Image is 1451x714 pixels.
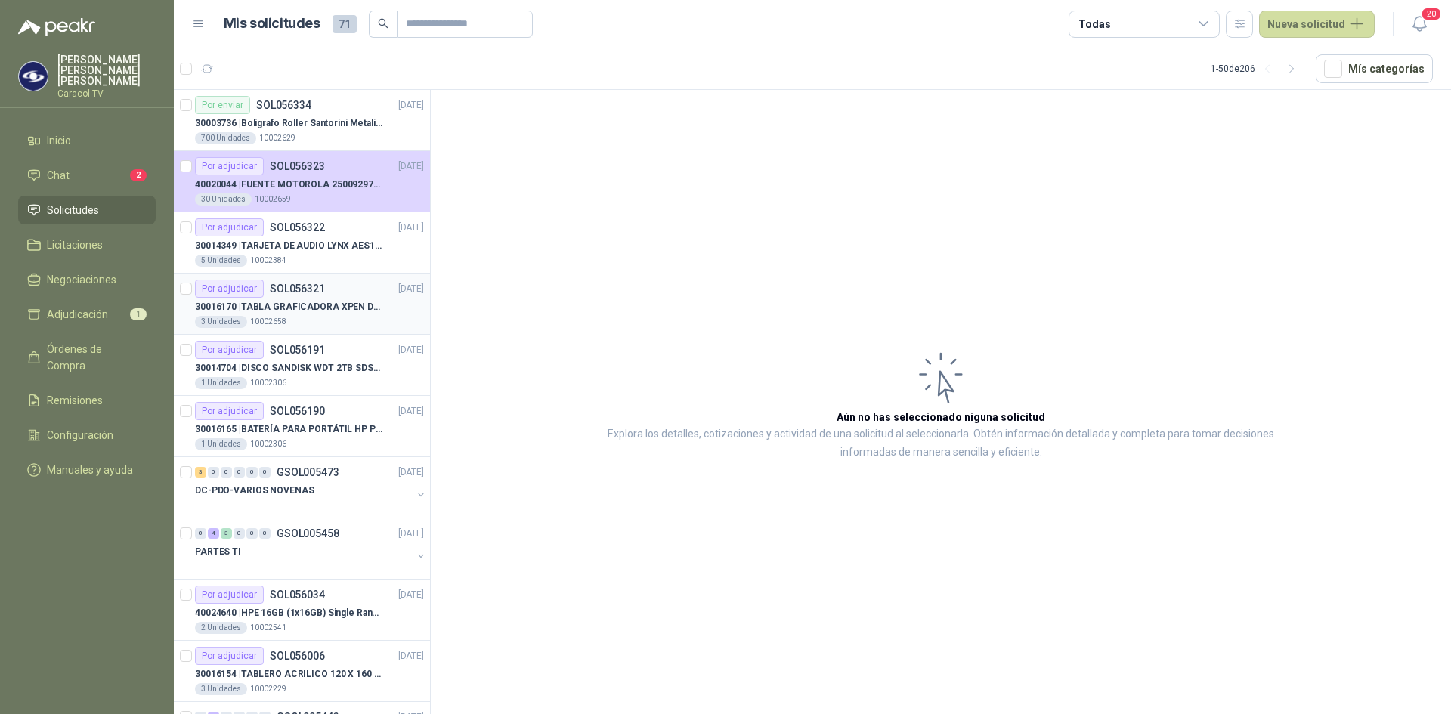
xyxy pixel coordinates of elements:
[195,132,256,144] div: 700 Unidades
[195,361,383,376] p: 30014704 | DISCO SANDISK WDT 2TB SDSSDE61-2T00-G25 BATERÍA PARA PORTÁTIL HP PROBOOK 430 G8
[195,647,264,665] div: Por adjudicar
[259,132,295,144] p: 10002629
[195,586,264,604] div: Por adjudicar
[208,467,219,478] div: 0
[174,641,430,702] a: Por adjudicarSOL056006[DATE] 30016154 |TABLERO ACRILICO 120 X 160 CON RUEDAS3 Unidades10002229
[47,132,71,149] span: Inicio
[195,116,383,131] p: 30003736 | Bolígrafo Roller Santorini Metalizado COLOR MORADO 1logo
[270,283,325,294] p: SOL056321
[19,62,48,91] img: Company Logo
[333,15,357,33] span: 71
[47,341,141,374] span: Órdenes de Compra
[246,528,258,539] div: 0
[18,300,156,329] a: Adjudicación1
[250,683,286,695] p: 10002229
[195,178,383,192] p: 40020044 | FUENTE MOTOROLA 25009297001 PARA EP450
[174,212,430,274] a: Por adjudicarSOL056322[DATE] 30014349 |TARJETA DE AUDIO LYNX AES16E AES/EBU PCI5 Unidades10002384
[270,161,325,172] p: SOL056323
[18,161,156,190] a: Chat2
[18,230,156,259] a: Licitaciones
[18,421,156,450] a: Configuración
[195,255,247,267] div: 5 Unidades
[259,467,271,478] div: 0
[250,255,286,267] p: 10002384
[195,377,247,389] div: 1 Unidades
[174,580,430,641] a: Por adjudicarSOL056034[DATE] 40024640 |HPE 16GB (1x16GB) Single Rank x4 DDR4-24002 Unidades10002541
[47,306,108,323] span: Adjudicación
[195,683,247,695] div: 3 Unidades
[195,545,241,559] p: PARTES TI
[398,649,424,663] p: [DATE]
[398,404,424,419] p: [DATE]
[270,651,325,661] p: SOL056006
[398,527,424,541] p: [DATE]
[250,316,286,328] p: 10002658
[47,202,99,218] span: Solicitudes
[195,422,383,437] p: 30016165 | BATERÍA PARA PORTÁTIL HP PROBOOK 430 G8
[398,221,424,235] p: [DATE]
[250,377,286,389] p: 10002306
[130,169,147,181] span: 2
[195,402,264,420] div: Por adjudicar
[255,193,291,206] p: 10002659
[270,345,325,355] p: SOL056191
[195,300,383,314] p: 30016170 | TABLA GRAFICADORA XPEN DECO MINI 7
[398,282,424,296] p: [DATE]
[398,343,424,357] p: [DATE]
[18,386,156,415] a: Remisiones
[195,467,206,478] div: 3
[259,528,271,539] div: 0
[195,218,264,236] div: Por adjudicar
[18,335,156,380] a: Órdenes de Compra
[270,406,325,416] p: SOL056190
[195,606,383,620] p: 40024640 | HPE 16GB (1x16GB) Single Rank x4 DDR4-2400
[1421,7,1442,21] span: 20
[130,308,147,320] span: 1
[1316,54,1433,83] button: Mís categorías
[195,438,247,450] div: 1 Unidades
[174,396,430,457] a: Por adjudicarSOL056190[DATE] 30016165 |BATERÍA PARA PORTÁTIL HP PROBOOK 430 G81 Unidades10002306
[195,341,264,359] div: Por adjudicar
[837,409,1045,425] h3: Aún no has seleccionado niguna solicitud
[398,588,424,602] p: [DATE]
[18,456,156,484] a: Manuales y ayuda
[246,467,258,478] div: 0
[582,425,1300,462] p: Explora los detalles, cotizaciones y actividad de una solicitud al seleccionarla. Obtén informaci...
[47,236,103,253] span: Licitaciones
[378,18,388,29] span: search
[1406,11,1433,38] button: 20
[221,467,232,478] div: 0
[1211,57,1304,81] div: 1 - 50 de 206
[195,528,206,539] div: 0
[47,271,116,288] span: Negociaciones
[250,622,286,634] p: 10002541
[57,54,156,86] p: [PERSON_NAME] [PERSON_NAME] [PERSON_NAME]
[47,462,133,478] span: Manuales y ayuda
[195,193,252,206] div: 30 Unidades
[277,467,339,478] p: GSOL005473
[195,316,247,328] div: 3 Unidades
[47,427,113,444] span: Configuración
[277,528,339,539] p: GSOL005458
[174,151,430,212] a: Por adjudicarSOL056323[DATE] 40020044 |FUENTE MOTOROLA 25009297001 PARA EP45030 Unidades10002659
[195,96,250,114] div: Por enviar
[18,265,156,294] a: Negociaciones
[195,622,247,634] div: 2 Unidades
[174,335,430,396] a: Por adjudicarSOL056191[DATE] 30014704 |DISCO SANDISK WDT 2TB SDSSDE61-2T00-G25 BATERÍA PARA PORTÁ...
[224,13,320,35] h1: Mis solicitudes
[234,467,245,478] div: 0
[398,98,424,113] p: [DATE]
[1259,11,1375,38] button: Nueva solicitud
[18,126,156,155] a: Inicio
[256,100,311,110] p: SOL056334
[195,280,264,298] div: Por adjudicar
[195,524,427,573] a: 0 4 3 0 0 0 GSOL005458[DATE] PARTES TI
[270,589,325,600] p: SOL056034
[174,90,430,151] a: Por enviarSOL056334[DATE] 30003736 |Bolígrafo Roller Santorini Metalizado COLOR MORADO 1logo700 U...
[195,484,314,498] p: DC-PDO-VARIOS NOVENAS
[234,528,245,539] div: 0
[221,528,232,539] div: 3
[398,465,424,480] p: [DATE]
[47,392,103,409] span: Remisiones
[195,157,264,175] div: Por adjudicar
